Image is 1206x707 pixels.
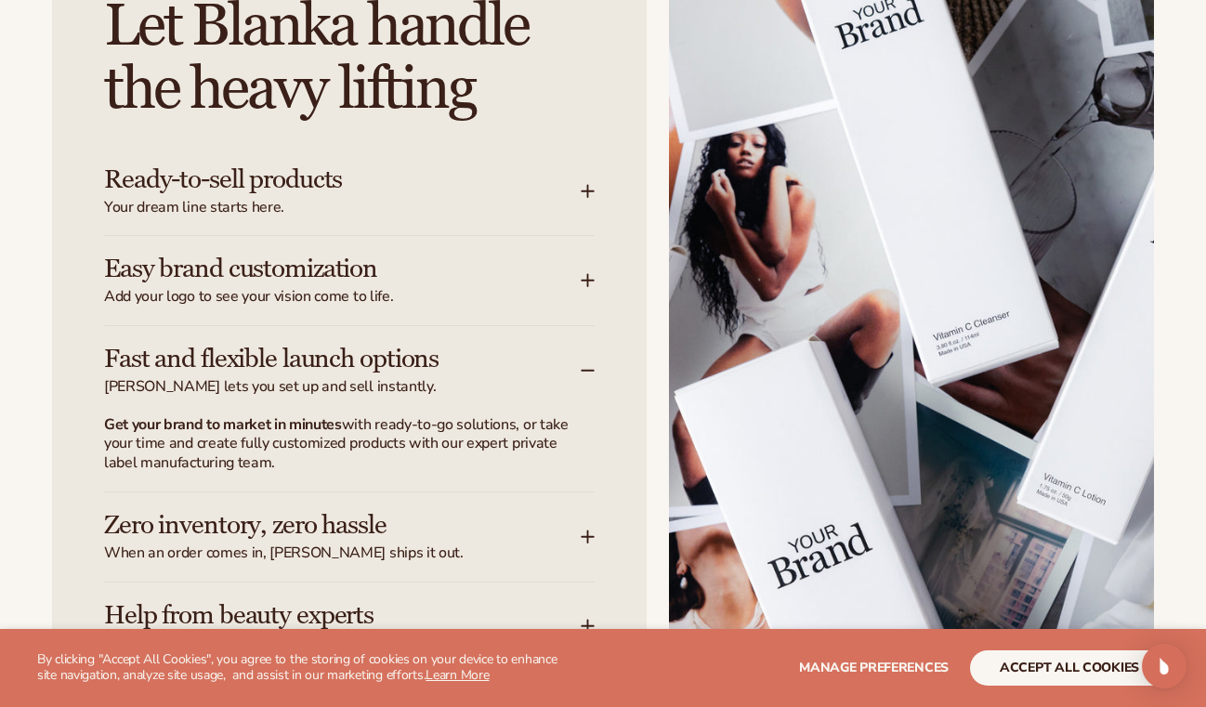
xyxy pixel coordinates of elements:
span: Add your logo to see your vision come to life. [104,287,581,307]
span: Manage preferences [799,659,949,676]
p: with ready-to-go solutions, or take your time and create fully customized products with our exper... [104,415,572,473]
h3: Help from beauty experts [104,601,525,630]
span: When an order comes in, [PERSON_NAME] ships it out. [104,543,581,563]
h3: Zero inventory, zero hassle [104,511,525,540]
h3: Easy brand customization [104,255,525,283]
h3: Fast and flexible launch options [104,345,525,373]
p: By clicking "Accept All Cookies", you agree to the storing of cookies on your device to enhance s... [37,652,573,684]
a: Learn More [426,666,489,684]
span: Your dream line starts here. [104,198,581,217]
h3: Ready-to-sell products [104,165,525,194]
strong: Get your brand to market in minutes [104,414,342,435]
button: accept all cookies [970,650,1169,686]
button: Manage preferences [799,650,949,686]
span: [PERSON_NAME] lets you set up and sell instantly. [104,377,581,397]
div: Open Intercom Messenger [1142,644,1186,688]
